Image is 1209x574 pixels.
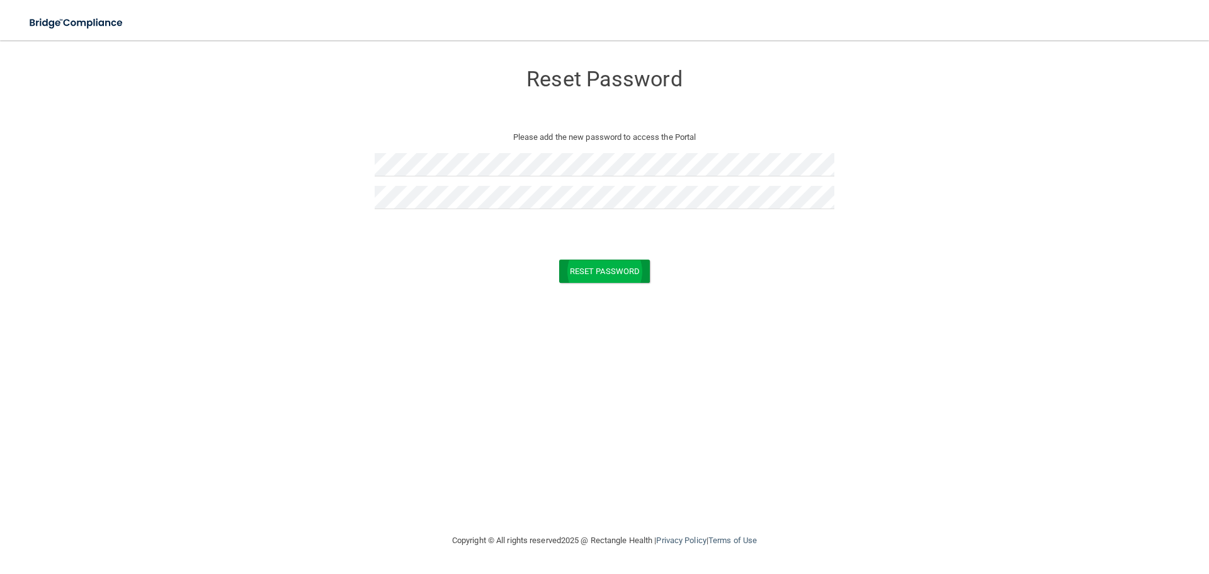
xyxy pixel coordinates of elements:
[991,485,1194,535] iframe: Drift Widget Chat Controller
[375,67,834,91] h3: Reset Password
[708,536,757,545] a: Terms of Use
[384,130,825,145] p: Please add the new password to access the Portal
[19,10,135,36] img: bridge_compliance_login_screen.278c3ca4.svg
[375,520,834,561] div: Copyright © All rights reserved 2025 @ Rectangle Health | |
[559,260,650,283] button: Reset Password
[656,536,706,545] a: Privacy Policy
